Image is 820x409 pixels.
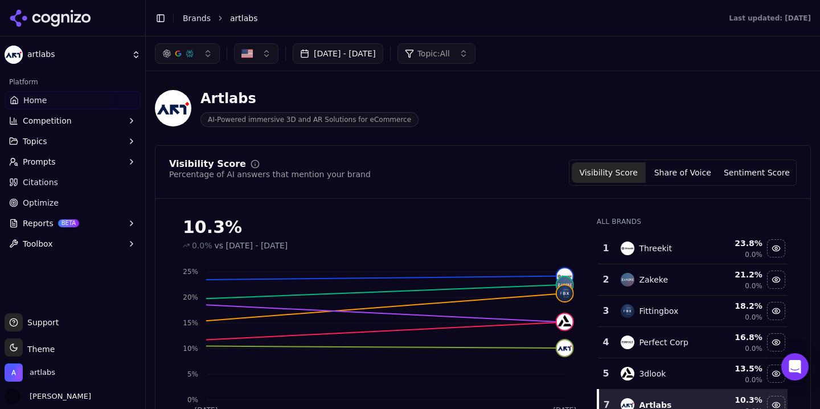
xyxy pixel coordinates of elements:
[557,268,573,284] img: threekit
[621,304,634,318] img: fittingbox
[5,214,141,232] button: ReportsBETA
[169,159,246,169] div: Visibility Score
[557,340,573,356] img: artlabs
[557,314,573,330] img: 3dlook
[557,277,573,293] img: zakeke
[23,115,72,126] span: Competition
[5,363,23,382] img: artlabs
[621,242,634,255] img: threekit
[23,197,59,208] span: Optimize
[597,217,788,226] div: All Brands
[729,14,811,23] div: Last updated: [DATE]
[602,304,610,318] div: 3
[200,89,419,108] div: Artlabs
[639,243,672,254] div: Threekit
[767,239,785,257] button: Hide threekit data
[602,367,610,381] div: 5
[745,313,762,322] span: 0.0%
[715,363,762,374] div: 13.5 %
[5,235,141,253] button: Toolbox
[23,317,59,328] span: Support
[598,358,788,390] tr: 53dlook3dlook13.5%0.0%Hide 3dlook data
[767,365,785,383] button: Hide 3dlook data
[767,271,785,289] button: Hide zakeke data
[183,13,706,24] nav: breadcrumb
[781,353,809,381] div: Open Intercom Messenger
[639,368,666,379] div: 3dlook
[767,302,785,320] button: Hide fittingbox data
[745,250,762,259] span: 0.0%
[23,156,56,167] span: Prompts
[5,388,91,404] button: Open user button
[715,238,762,249] div: 23.8 %
[5,194,141,212] a: Optimize
[5,46,23,64] img: artlabs
[621,336,634,349] img: perfect corp
[5,73,141,91] div: Platform
[557,285,573,301] img: fittingbox
[720,162,794,183] button: Sentiment Score
[183,268,198,276] tspan: 25%
[169,169,371,180] div: Percentage of AI answers that mention your brand
[715,394,762,406] div: 10.3 %
[215,240,288,251] span: vs [DATE] - [DATE]
[183,293,198,301] tspan: 20%
[715,269,762,280] div: 21.2 %
[745,375,762,385] span: 0.0%
[200,112,419,127] span: AI-Powered immersive 3D and AR Solutions for eCommerce
[5,153,141,171] button: Prompts
[23,95,47,106] span: Home
[5,363,55,382] button: Open organization switcher
[23,177,58,188] span: Citations
[767,333,785,351] button: Hide perfect corp data
[5,173,141,191] a: Citations
[230,13,257,24] span: artlabs
[183,319,198,327] tspan: 15%
[639,305,678,317] div: Fittingbox
[192,240,212,251] span: 0.0%
[621,273,634,287] img: zakeke
[715,300,762,312] div: 18.2 %
[639,274,668,285] div: Zakeke
[745,344,762,353] span: 0.0%
[23,136,47,147] span: Topics
[598,264,788,296] tr: 2zakekeZakeke21.2%0.0%Hide zakeke data
[155,90,191,126] img: artlabs
[715,332,762,343] div: 16.8 %
[602,242,610,255] div: 1
[602,273,610,287] div: 2
[745,281,762,291] span: 0.0%
[23,238,53,250] span: Toolbox
[293,43,383,64] button: [DATE] - [DATE]
[602,336,610,349] div: 4
[30,367,55,378] span: artlabs
[25,391,91,402] span: [PERSON_NAME]
[5,388,20,404] img: Mahdi Kazempour
[572,162,646,183] button: Visibility Score
[598,296,788,327] tr: 3fittingboxFittingbox18.2%0.0%Hide fittingbox data
[23,345,55,354] span: Theme
[639,337,688,348] div: Perfect Corp
[5,91,141,109] a: Home
[183,345,198,353] tspan: 10%
[621,367,634,381] img: 3dlook
[5,132,141,150] button: Topics
[646,162,720,183] button: Share of Voice
[183,14,211,23] a: Brands
[27,50,127,60] span: artlabs
[58,219,79,227] span: BETA
[417,48,450,59] span: Topic: All
[241,48,253,59] img: United States
[183,217,574,238] div: 10.3%
[187,396,198,404] tspan: 0%
[5,112,141,130] button: Competition
[23,218,54,229] span: Reports
[187,370,198,378] tspan: 5%
[598,233,788,264] tr: 1threekitThreekit23.8%0.0%Hide threekit data
[598,327,788,358] tr: 4perfect corpPerfect Corp16.8%0.0%Hide perfect corp data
